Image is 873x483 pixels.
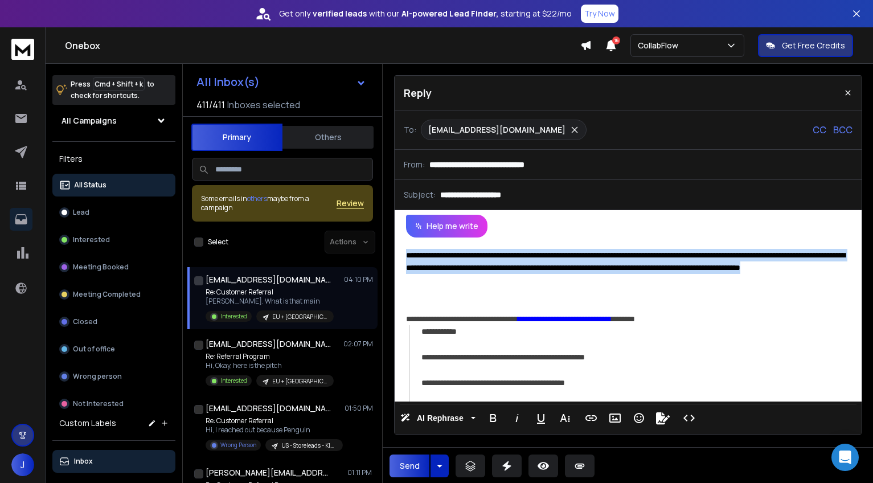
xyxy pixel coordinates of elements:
[227,98,300,112] h3: Inboxes selected
[220,441,256,449] p: Wrong Person
[62,115,117,126] h1: All Campaigns
[604,407,626,429] button: Insert Image (⌘P)
[65,39,580,52] h1: Onebox
[281,441,336,450] p: US - Storeleads - Klaviyo - Support emails
[52,338,175,361] button: Out of office
[52,174,175,197] button: All Status
[506,407,528,429] button: Italic (⌘I)
[52,151,175,167] h3: Filters
[584,8,615,19] p: Try Now
[52,392,175,415] button: Not Interested
[347,468,373,477] p: 01:11 PM
[187,71,375,93] button: All Inbox(s)
[196,98,225,112] span: 411 / 411
[196,76,260,88] h1: All Inbox(s)
[628,407,650,429] button: Emoticons
[73,235,110,244] p: Interested
[404,159,425,170] p: From:
[73,372,122,381] p: Wrong person
[52,310,175,333] button: Closed
[678,407,700,429] button: Code View
[279,8,572,19] p: Get only with our starting at $22/mo
[52,256,175,279] button: Meeting Booked
[206,352,334,361] p: Re: Referral Program
[206,297,334,306] p: [PERSON_NAME]. What is that main
[404,85,432,101] p: Reply
[73,317,97,326] p: Closed
[11,453,34,476] button: J
[272,313,327,321] p: EU + [GEOGRAPHIC_DATA] - Storeleads - Klaviyo - Support emails
[206,274,331,285] h1: [EMAIL_ADDRESS][DOMAIN_NAME]
[73,345,115,354] p: Out of office
[652,407,674,429] button: Signature
[52,450,175,473] button: Inbox
[345,404,373,413] p: 01:50 PM
[206,425,342,435] p: Hi, I reached out because Penguin
[59,417,116,429] h3: Custom Labels
[404,189,436,200] p: Subject:
[220,376,247,385] p: Interested
[612,36,620,44] span: 16
[73,290,141,299] p: Meeting Completed
[73,263,129,272] p: Meeting Booked
[247,194,267,203] span: others
[782,40,845,51] p: Get Free Credits
[398,407,478,429] button: AI Rephrase
[758,34,853,57] button: Get Free Credits
[831,444,859,471] div: Open Intercom Messenger
[71,79,154,101] p: Press to check for shortcuts.
[404,124,416,136] p: To:
[52,201,175,224] button: Lead
[206,467,331,478] h1: [PERSON_NAME][EMAIL_ADDRESS][DOMAIN_NAME]
[52,109,175,132] button: All Campaigns
[530,407,552,429] button: Underline (⌘U)
[11,39,34,60] img: logo
[415,414,466,423] span: AI Rephrase
[344,275,373,284] p: 04:10 PM
[201,194,337,212] div: Some emails in maybe from a campaign
[93,77,145,91] span: Cmd + Shift + k
[74,181,106,190] p: All Status
[206,361,334,370] p: Hi, Okay, here is the pitch
[206,338,331,350] h1: [EMAIL_ADDRESS][DOMAIN_NAME]
[272,377,327,386] p: EU + [GEOGRAPHIC_DATA] - Storeleads - Klaviyo - Support emails
[73,399,124,408] p: Not Interested
[52,283,175,306] button: Meeting Completed
[206,288,334,297] p: Re: Customer Referral
[638,40,683,51] p: CollabFlow
[401,8,498,19] strong: AI-powered Lead Finder,
[73,208,89,217] p: Lead
[191,124,282,151] button: Primary
[813,123,826,137] p: CC
[343,339,373,349] p: 02:07 PM
[52,228,175,251] button: Interested
[74,457,93,466] p: Inbox
[220,312,247,321] p: Interested
[206,403,331,414] h1: [EMAIL_ADDRESS][DOMAIN_NAME]
[833,123,852,137] p: BCC
[337,198,364,209] button: Review
[390,455,429,477] button: Send
[581,5,618,23] button: Try Now
[52,365,175,388] button: Wrong person
[208,238,228,247] label: Select
[313,8,367,19] strong: verified leads
[554,407,576,429] button: More Text
[428,124,565,136] p: [EMAIL_ADDRESS][DOMAIN_NAME]
[406,215,487,238] button: Help me write
[282,125,374,150] button: Others
[206,416,342,425] p: Re: Customer Referral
